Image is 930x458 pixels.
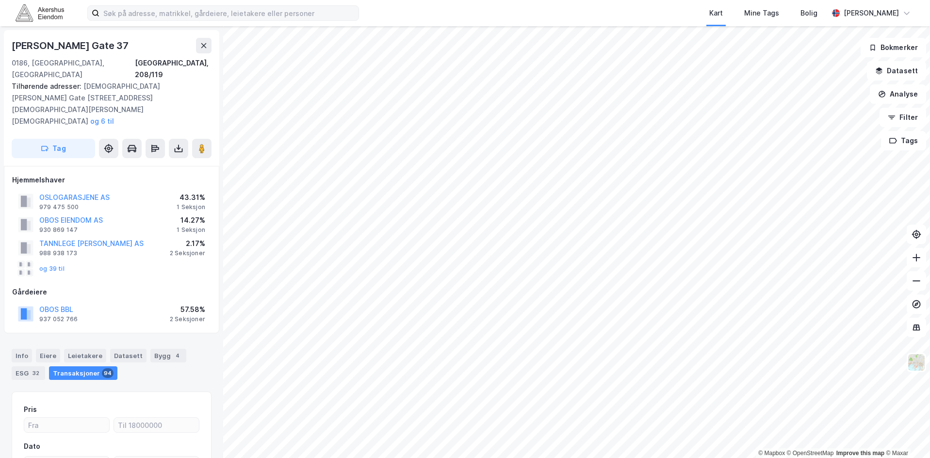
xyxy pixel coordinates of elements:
[907,353,926,372] img: Z
[39,315,78,323] div: 937 052 766
[800,7,817,19] div: Bolig
[881,411,930,458] iframe: Chat Widget
[12,286,211,298] div: Gårdeiere
[744,7,779,19] div: Mine Tags
[36,349,60,362] div: Eiere
[24,418,109,432] input: Fra
[12,57,135,81] div: 0186, [GEOGRAPHIC_DATA], [GEOGRAPHIC_DATA]
[177,226,205,234] div: 1 Seksjon
[12,38,131,53] div: [PERSON_NAME] Gate 37
[39,226,78,234] div: 930 869 147
[758,450,785,457] a: Mapbox
[12,174,211,186] div: Hjemmelshaver
[787,450,834,457] a: OpenStreetMap
[709,7,723,19] div: Kart
[861,38,926,57] button: Bokmerker
[24,404,37,415] div: Pris
[12,81,204,127] div: [DEMOGRAPHIC_DATA][PERSON_NAME] Gate [STREET_ADDRESS][DEMOGRAPHIC_DATA][PERSON_NAME][DEMOGRAPHIC_...
[16,4,64,21] img: akershus-eiendom-logo.9091f326c980b4bce74ccdd9f866810c.svg
[177,214,205,226] div: 14.27%
[844,7,899,19] div: [PERSON_NAME]
[170,315,205,323] div: 2 Seksjoner
[39,249,77,257] div: 988 938 173
[173,351,182,360] div: 4
[110,349,147,362] div: Datasett
[135,57,212,81] div: [GEOGRAPHIC_DATA], 208/119
[870,84,926,104] button: Analyse
[881,411,930,458] div: Kontrollprogram for chat
[170,304,205,315] div: 57.58%
[177,192,205,203] div: 43.31%
[99,6,359,20] input: Søk på adresse, matrikkel, gårdeiere, leietakere eller personer
[836,450,884,457] a: Improve this map
[24,441,40,452] div: Dato
[114,418,199,432] input: Til 18000000
[31,368,41,378] div: 32
[12,349,32,362] div: Info
[177,203,205,211] div: 1 Seksjon
[880,108,926,127] button: Filter
[12,366,45,380] div: ESG
[170,249,205,257] div: 2 Seksjoner
[12,82,83,90] span: Tilhørende adresser:
[170,238,205,249] div: 2.17%
[150,349,186,362] div: Bygg
[881,131,926,150] button: Tags
[49,366,117,380] div: Transaksjoner
[102,368,114,378] div: 94
[12,139,95,158] button: Tag
[64,349,106,362] div: Leietakere
[867,61,926,81] button: Datasett
[39,203,79,211] div: 979 475 500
